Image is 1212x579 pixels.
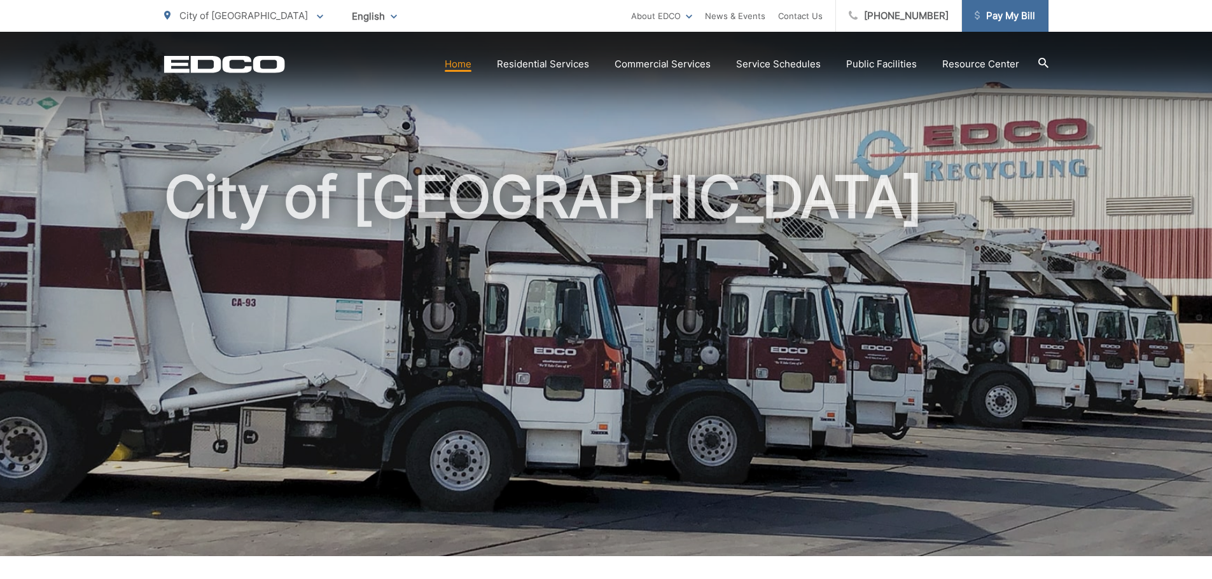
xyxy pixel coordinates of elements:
[736,57,821,72] a: Service Schedules
[846,57,917,72] a: Public Facilities
[164,165,1048,568] h1: City of [GEOGRAPHIC_DATA]
[179,10,308,22] span: City of [GEOGRAPHIC_DATA]
[342,5,407,27] span: English
[445,57,471,72] a: Home
[164,55,285,73] a: EDCD logo. Return to the homepage.
[497,57,589,72] a: Residential Services
[778,8,823,24] a: Contact Us
[705,8,765,24] a: News & Events
[631,8,692,24] a: About EDCO
[942,57,1019,72] a: Resource Center
[615,57,711,72] a: Commercial Services
[975,8,1035,24] span: Pay My Bill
